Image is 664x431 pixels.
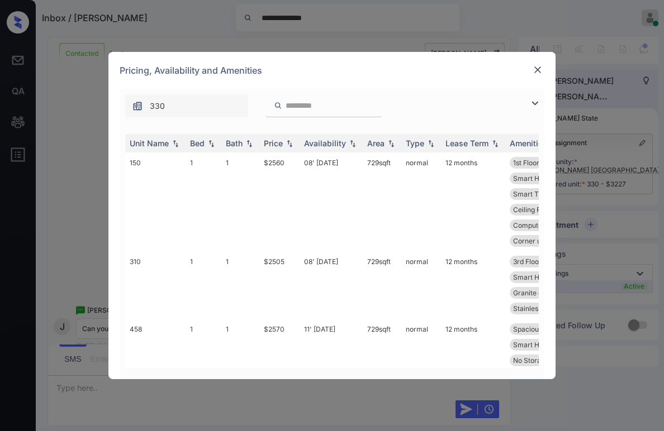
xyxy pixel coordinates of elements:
[125,251,186,319] td: 310
[132,100,143,112] img: icon-zuma
[264,138,283,148] div: Price
[401,152,441,251] td: normal
[513,257,542,266] span: 3rd Floor
[401,251,441,319] td: normal
[259,319,300,402] td: $2570
[347,140,358,147] img: sorting
[108,52,556,89] div: Pricing, Availability and Amenities
[304,138,346,148] div: Availability
[445,138,488,148] div: Lease Term
[186,319,221,402] td: 1
[186,251,221,319] td: 1
[244,140,255,147] img: sorting
[363,152,401,251] td: 729 sqft
[510,138,547,148] div: Amenities
[513,273,571,281] span: Smart Home Lock
[513,325,564,333] span: Spacious Closet
[300,152,363,251] td: 08' [DATE]
[406,138,424,148] div: Type
[401,319,441,402] td: normal
[513,341,571,349] span: Smart Home Lock
[441,152,505,251] td: 12 months
[150,100,165,112] span: 330
[363,319,401,402] td: 729 sqft
[490,140,501,147] img: sorting
[513,289,567,297] span: Granite counter...
[130,138,169,148] div: Unit Name
[532,64,543,75] img: close
[170,140,181,147] img: sorting
[513,205,548,214] span: Ceiling Fan
[441,251,505,319] td: 12 months
[206,140,217,147] img: sorting
[190,138,205,148] div: Bed
[274,100,282,111] img: icon-zuma
[226,138,243,148] div: Bath
[221,319,259,402] td: 1
[513,237,549,245] span: Corner unit
[125,319,186,402] td: 458
[221,152,259,251] td: 1
[363,251,401,319] td: 729 sqft
[259,152,300,251] td: $2560
[259,251,300,319] td: $2505
[513,356,570,365] span: No Storage on P...
[513,304,565,313] span: Stainless Steel...
[441,319,505,402] td: 12 months
[300,251,363,319] td: 08' [DATE]
[386,140,397,147] img: sorting
[528,97,542,110] img: icon-zuma
[284,140,295,147] img: sorting
[367,138,385,148] div: Area
[186,152,221,251] td: 1
[513,159,539,167] span: 1st Floor
[125,152,186,251] td: 150
[300,319,363,402] td: 11' [DATE]
[513,190,574,198] span: Smart Thermosta...
[513,221,562,229] span: Computer desk
[513,174,571,183] span: Smart Home Lock
[221,251,259,319] td: 1
[425,140,437,147] img: sorting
